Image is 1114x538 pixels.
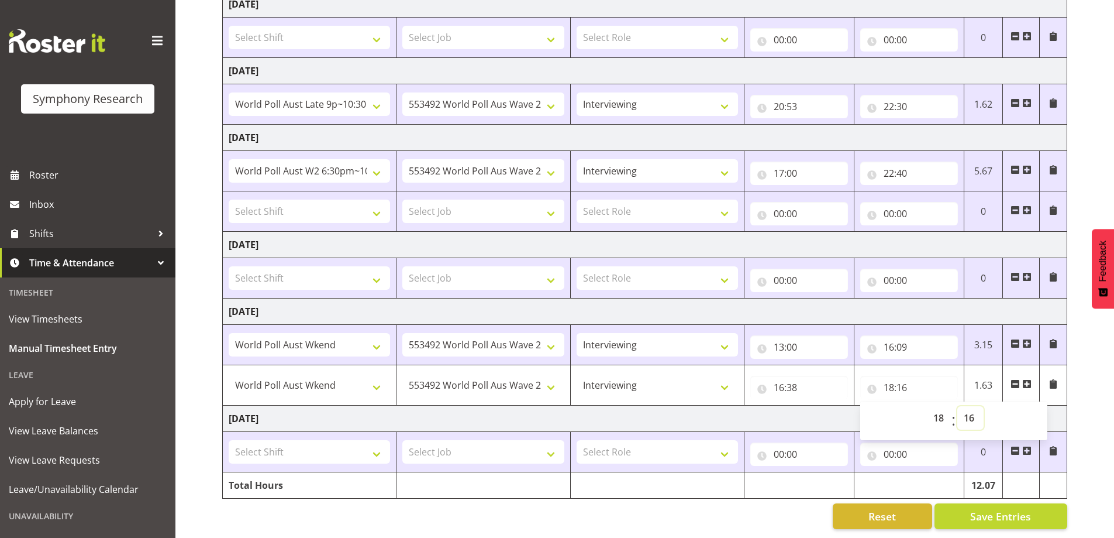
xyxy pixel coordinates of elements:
input: Click to select... [860,376,958,399]
td: 0 [964,18,1003,58]
td: [DATE] [223,125,1067,151]
a: View Leave Balances [3,416,173,446]
input: Click to select... [750,95,848,118]
span: Save Entries [970,509,1031,524]
input: Click to select... [750,376,848,399]
input: Click to select... [750,443,848,466]
input: Click to select... [860,162,958,185]
input: Click to select... [750,202,848,225]
a: View Timesheets [3,304,173,334]
input: Click to select... [860,28,958,52]
input: Click to select... [750,269,848,292]
td: [DATE] [223,406,1067,432]
input: Click to select... [860,443,958,466]
span: Inbox [29,196,170,213]
input: Click to select... [750,162,848,185]
td: 3.15 [964,325,1003,365]
span: Apply for Leave [9,393,167,410]
td: 12.07 [964,472,1003,499]
div: Unavailability [3,504,173,528]
span: Leave/Unavailability Calendar [9,481,167,498]
td: [DATE] [223,58,1067,84]
div: Timesheet [3,280,173,304]
button: Save Entries [934,503,1067,529]
td: 1.62 [964,84,1003,125]
img: Rosterit website logo [9,29,105,53]
div: Leave [3,363,173,387]
div: Symphony Research [33,90,143,108]
input: Click to select... [860,202,958,225]
span: Roster [29,166,170,184]
td: 0 [964,258,1003,299]
span: Time & Attendance [29,254,152,272]
td: 5.67 [964,151,1003,191]
td: Total Hours [223,472,396,499]
a: View Leave Requests [3,446,173,475]
span: View Leave Requests [9,451,167,469]
td: [DATE] [223,299,1067,325]
span: Shifts [29,225,152,242]
button: Reset [833,503,932,529]
a: Manual Timesheet Entry [3,334,173,363]
span: View Timesheets [9,310,167,328]
input: Click to select... [860,335,958,359]
span: Feedback [1098,241,1108,282]
td: 0 [964,432,1003,472]
input: Click to select... [750,28,848,52]
a: Apply for Leave [3,387,173,416]
button: Feedback - Show survey [1092,229,1114,309]
input: Click to select... [750,335,848,359]
td: 0 [964,191,1003,232]
span: : [951,406,956,436]
input: Click to select... [860,269,958,292]
span: View Leave Balances [9,422,167,440]
td: 1.63 [964,365,1003,406]
td: [DATE] [223,232,1067,258]
a: Leave/Unavailability Calendar [3,475,173,504]
input: Click to select... [860,95,958,118]
span: Reset [868,509,896,524]
span: Manual Timesheet Entry [9,340,167,357]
